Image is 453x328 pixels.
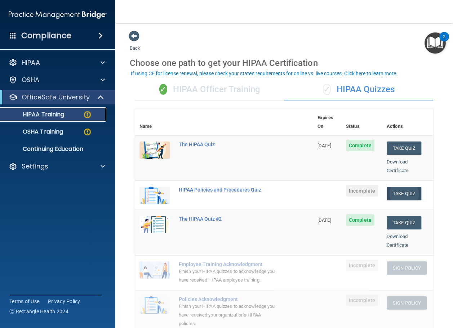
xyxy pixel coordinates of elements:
a: HIPAA [9,58,105,67]
div: The HIPAA Quiz [179,141,277,147]
span: Incomplete [346,295,378,306]
span: Ⓒ Rectangle Health 2024 [9,308,68,315]
span: [DATE] [317,217,331,223]
h4: Compliance [21,31,71,41]
div: HIPAA Policies and Procedures Quiz [179,187,277,193]
a: Terms of Use [9,298,39,305]
div: Finish your HIPAA quizzes to acknowledge you have received your organization’s HIPAA policies. [179,302,277,328]
p: HIPAA Training [5,111,64,118]
div: The HIPAA Quiz #2 [179,216,277,222]
p: OSHA Training [5,128,63,135]
a: Download Certificate [387,159,408,173]
a: OfficeSafe University [9,93,105,102]
button: Sign Policy [387,261,427,275]
div: Policies Acknowledgment [179,296,277,302]
img: PMB logo [9,8,107,22]
a: Settings [9,162,105,171]
button: If using CE for license renewal, please check your state's requirements for online vs. live cours... [130,70,399,77]
button: Sign Policy [387,296,427,310]
span: Complete [346,140,374,151]
button: Open Resource Center, 2 new notifications [425,32,446,54]
a: Download Certificate [387,234,408,248]
div: Choose one path to get your HIPAA Certification [130,53,439,73]
th: Actions [382,109,433,135]
th: Expires On [313,109,342,135]
span: Complete [346,214,374,226]
span: [DATE] [317,143,331,148]
img: warning-circle.0cc9ac19.png [83,127,92,136]
div: 2 [443,37,445,46]
a: Privacy Policy [48,298,80,305]
a: OSHA [9,76,105,84]
p: Continuing Education [5,145,103,153]
th: Status [342,109,382,135]
span: Incomplete [346,260,378,271]
a: Back [130,37,140,51]
th: Name [135,109,174,135]
button: Take Quiz [387,141,421,155]
div: Finish your HIPAA quizzes to acknowledge you have received HIPAA employee training. [179,267,277,284]
div: If using CE for license renewal, please check your state's requirements for online vs. live cours... [131,71,398,76]
span: Incomplete [346,185,378,197]
div: HIPAA Quizzes [284,79,434,100]
div: HIPAA Officer Training [135,79,284,100]
span: ✓ [159,84,167,95]
p: Settings [22,162,48,171]
span: ✓ [323,84,331,95]
div: Employee Training Acknowledgment [179,261,277,267]
p: OSHA [22,76,40,84]
button: Take Quiz [387,187,421,200]
p: OfficeSafe University [22,93,90,102]
button: Take Quiz [387,216,421,229]
img: warning-circle.0cc9ac19.png [83,110,92,119]
p: HIPAA [22,58,40,67]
